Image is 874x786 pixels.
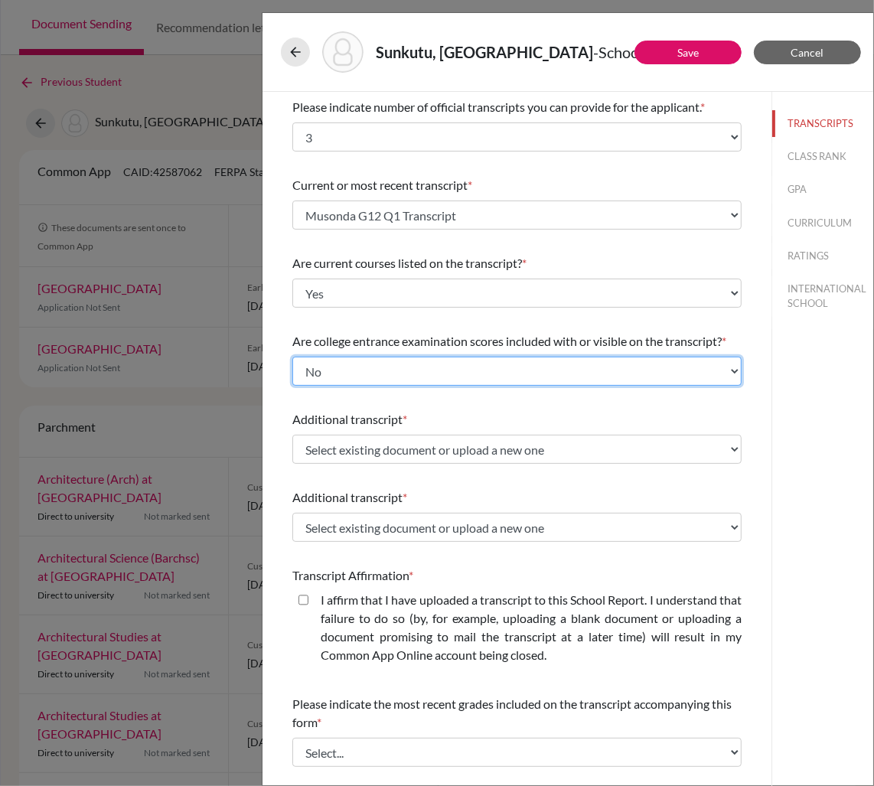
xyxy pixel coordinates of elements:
[593,43,692,61] span: - School Report
[292,696,732,729] span: Please indicate the most recent grades included on the transcript accompanying this form
[292,99,700,114] span: Please indicate number of official transcripts you can provide for the applicant.
[292,334,722,348] span: Are college entrance examination scores included with or visible on the transcript?
[772,176,873,203] button: GPA
[772,143,873,170] button: CLASS RANK
[292,412,403,426] span: Additional transcript
[292,568,409,582] span: Transcript Affirmation
[292,490,403,504] span: Additional transcript
[772,243,873,269] button: RATINGS
[376,43,593,61] strong: Sunkutu, [GEOGRAPHIC_DATA]
[772,276,873,317] button: INTERNATIONAL SCHOOL
[292,178,468,192] span: Current or most recent transcript
[772,210,873,236] button: CURRICULUM
[321,591,742,664] label: I affirm that I have uploaded a transcript to this School Report. I understand that failure to do...
[292,256,522,270] span: Are current courses listed on the transcript?
[772,110,873,137] button: TRANSCRIPTS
